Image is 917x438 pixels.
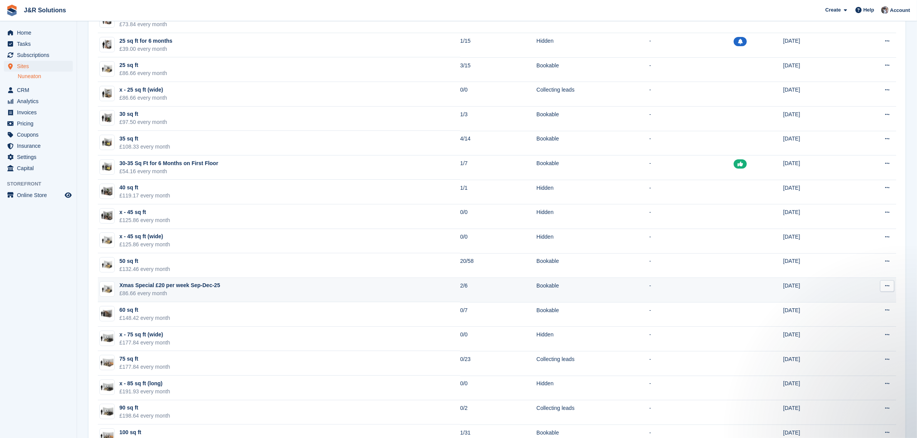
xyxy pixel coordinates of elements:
td: 2/6 [460,278,536,303]
a: menu [4,85,73,95]
td: [DATE] [783,327,848,351]
a: menu [4,118,73,129]
img: 50-sqft-unit.jpg [100,284,114,295]
a: menu [4,96,73,107]
div: 35 sq ft [119,135,170,143]
div: £86.66 every month [119,289,220,298]
td: Bookable [536,155,649,180]
td: - [649,131,734,155]
img: 30-sqft-unit.jpg [100,112,114,124]
td: - [649,302,734,327]
td: Bookable [536,302,649,327]
a: menu [4,152,73,162]
td: 1/3 [460,107,536,131]
span: Subscriptions [17,50,63,60]
td: [DATE] [783,229,848,254]
img: Steve Revell [881,6,889,14]
td: 0/0 [460,204,536,229]
div: £125.86 every month [119,216,170,224]
img: 50-sqft-unit.jpg [100,64,114,75]
div: 60 sq ft [119,306,170,314]
td: [DATE] [783,57,848,82]
span: Tasks [17,38,63,49]
td: - [649,82,734,107]
td: Hidden [536,229,649,254]
td: 3/15 [460,57,536,82]
td: Hidden [536,376,649,400]
td: Collecting leads [536,351,649,376]
span: Insurance [17,140,63,151]
td: - [649,376,734,400]
td: 0/0 [460,82,536,107]
a: J&R Solutions [21,4,69,17]
a: Nuneaton [18,73,73,80]
img: 40-sqft-unit.jpg [100,186,114,197]
span: CRM [17,85,63,95]
div: £39.00 every month [119,45,173,53]
td: [DATE] [783,180,848,204]
a: menu [4,140,73,151]
td: 0/2 [460,400,536,425]
img: 75-sqft-unit.jpg [100,382,114,393]
img: 50-sqft-unit.jpg [100,235,114,246]
span: Settings [17,152,63,162]
td: 0/0 [460,229,536,254]
div: £108.33 every month [119,143,170,151]
a: menu [4,50,73,60]
a: menu [4,163,73,174]
td: - [649,253,734,278]
td: - [649,351,734,376]
div: 75 sq ft [119,355,170,363]
img: 40-sqft-unit.jpg [100,210,114,221]
div: 25 sq ft for 6 months [119,37,173,45]
div: x - 45 sq ft (wide) [119,232,170,241]
span: Coupons [17,129,63,140]
a: menu [4,129,73,140]
td: - [649,204,734,229]
td: [DATE] [783,131,848,155]
td: Bookable [536,107,649,131]
td: - [649,33,734,58]
td: 1/7 [460,155,536,180]
div: x - 75 sq ft (wide) [119,331,170,339]
td: 4/14 [460,131,536,155]
span: Home [17,27,63,38]
td: Bookable [536,131,649,155]
td: [DATE] [783,278,848,303]
div: £148.42 every month [119,314,170,322]
td: - [649,400,734,425]
div: 30-35 Sq Ft for 6 Months on First Floor [119,159,218,167]
div: £119.17 every month [119,192,170,200]
span: Account [890,7,910,14]
span: Capital [17,163,63,174]
img: stora-icon-8386f47178a22dfd0bd8f6a31ec36ba5ce8667c1dd55bd0f319d3a0aa187defe.svg [6,5,18,16]
td: Bookable [536,253,649,278]
div: £177.84 every month [119,339,170,347]
div: £73.84 every month [119,20,167,28]
td: Hidden [536,33,649,58]
span: Create [825,6,841,14]
div: £198.64 every month [119,412,170,420]
td: Bookable [536,278,649,303]
td: - [649,107,734,131]
td: Hidden [536,327,649,351]
div: £177.84 every month [119,363,170,371]
td: 0/23 [460,351,536,376]
td: [DATE] [783,400,848,425]
div: £86.66 every month [119,94,167,102]
td: Collecting leads [536,82,649,107]
img: 100-sqft-unit.jpg [100,357,114,368]
span: Pricing [17,118,63,129]
span: Help [863,6,874,14]
td: Bookable [536,57,649,82]
div: £54.16 every month [119,167,218,176]
td: [DATE] [783,107,848,131]
div: £97.50 every month [119,118,167,126]
div: 40 sq ft [119,184,170,192]
div: 100 sq ft [119,428,170,436]
td: [DATE] [783,376,848,400]
td: 0/0 [460,327,536,351]
div: 50 sq ft [119,257,170,265]
span: Invoices [17,107,63,118]
td: [DATE] [783,82,848,107]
